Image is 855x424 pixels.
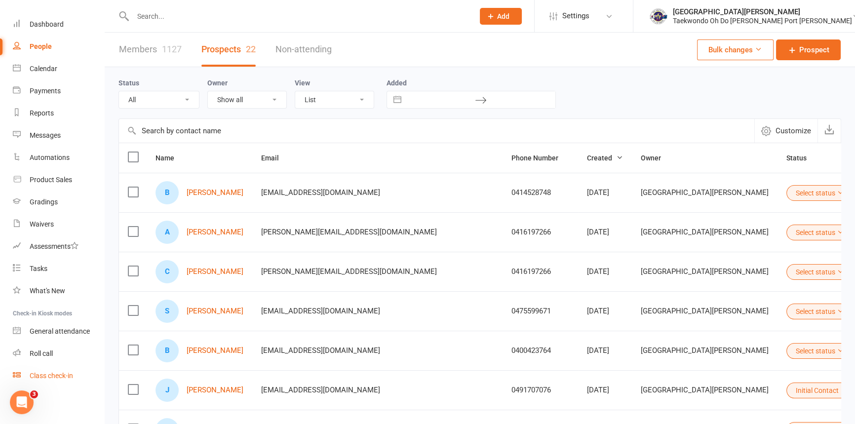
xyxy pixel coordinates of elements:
[387,79,556,87] label: Added
[587,154,623,162] span: Created
[155,339,179,362] div: Bobby
[641,228,769,236] div: [GEOGRAPHIC_DATA][PERSON_NAME]
[13,280,104,302] a: What's New
[641,152,672,164] button: Owner
[776,39,841,60] a: Prospect
[30,65,57,73] div: Calendar
[30,265,47,272] div: Tasks
[13,13,104,36] a: Dashboard
[673,7,852,16] div: [GEOGRAPHIC_DATA][PERSON_NAME]
[786,225,853,240] button: Select status
[641,189,769,197] div: [GEOGRAPHIC_DATA][PERSON_NAME]
[641,154,672,162] span: Owner
[119,33,182,67] a: Members1127
[275,33,332,67] a: Non-attending
[511,268,569,276] div: 0416197266
[389,91,406,108] button: Interact with the calendar and add the check-in date for your trip.
[497,12,509,20] span: Add
[162,44,182,54] div: 1127
[30,327,90,335] div: General attendance
[119,119,754,143] input: Search by contact name
[261,154,290,162] span: Email
[511,152,569,164] button: Phone Number
[786,154,817,162] span: Status
[187,307,243,315] a: [PERSON_NAME]
[30,42,52,50] div: People
[246,44,256,54] div: 22
[786,343,853,359] button: Select status
[673,16,852,25] div: Taekwondo Oh Do [PERSON_NAME] Port [PERSON_NAME]
[587,347,623,355] div: [DATE]
[641,386,769,394] div: [GEOGRAPHIC_DATA][PERSON_NAME]
[261,262,437,281] span: [PERSON_NAME][EMAIL_ADDRESS][DOMAIN_NAME]
[155,152,185,164] button: Name
[648,6,668,26] img: thumb_image1517475016.png
[786,264,853,280] button: Select status
[187,386,243,394] a: [PERSON_NAME]
[261,302,380,320] span: [EMAIL_ADDRESS][DOMAIN_NAME]
[587,386,623,394] div: [DATE]
[587,268,623,276] div: [DATE]
[13,80,104,102] a: Payments
[261,183,380,202] span: [EMAIL_ADDRESS][DOMAIN_NAME]
[511,228,569,236] div: 0416197266
[13,343,104,365] a: Roll call
[261,341,380,360] span: [EMAIL_ADDRESS][DOMAIN_NAME]
[587,189,623,197] div: [DATE]
[187,189,243,197] a: [PERSON_NAME]
[587,307,623,315] div: [DATE]
[30,87,61,95] div: Payments
[511,154,569,162] span: Phone Number
[155,300,179,323] div: Sheena
[30,20,64,28] div: Dashboard
[587,152,623,164] button: Created
[261,223,437,241] span: [PERSON_NAME][EMAIL_ADDRESS][DOMAIN_NAME]
[480,8,522,25] button: Add
[207,79,228,87] label: Owner
[261,152,290,164] button: Email
[562,5,589,27] span: Settings
[786,304,853,319] button: Select status
[155,181,179,204] div: Bruce
[30,131,61,139] div: Messages
[799,44,829,56] span: Prospect
[13,235,104,258] a: Assessments
[187,228,243,236] a: [PERSON_NAME]
[30,287,65,295] div: What's New
[155,221,179,244] div: Addison
[155,260,179,283] div: Cohen
[130,9,467,23] input: Search...
[201,33,256,67] a: Prospects22
[511,386,569,394] div: 0491707076
[786,185,853,201] button: Select status
[30,154,70,161] div: Automations
[13,365,104,387] a: Class kiosk mode
[641,268,769,276] div: [GEOGRAPHIC_DATA][PERSON_NAME]
[13,169,104,191] a: Product Sales
[13,147,104,169] a: Automations
[641,347,769,355] div: [GEOGRAPHIC_DATA][PERSON_NAME]
[10,390,34,414] iframe: Intercom live chat
[13,320,104,343] a: General attendance kiosk mode
[30,176,72,184] div: Product Sales
[155,154,185,162] span: Name
[118,79,139,87] label: Status
[30,198,58,206] div: Gradings
[13,58,104,80] a: Calendar
[30,349,53,357] div: Roll call
[187,347,243,355] a: [PERSON_NAME]
[187,268,243,276] a: [PERSON_NAME]
[30,390,38,398] span: 3
[30,220,54,228] div: Waivers
[511,189,569,197] div: 0414528748
[155,379,179,402] div: James
[776,125,811,137] span: Customize
[13,124,104,147] a: Messages
[13,213,104,235] a: Waivers
[754,119,817,143] button: Customize
[261,381,380,399] span: [EMAIL_ADDRESS][DOMAIN_NAME]
[30,372,73,380] div: Class check-in
[786,152,817,164] button: Status
[30,109,54,117] div: Reports
[13,191,104,213] a: Gradings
